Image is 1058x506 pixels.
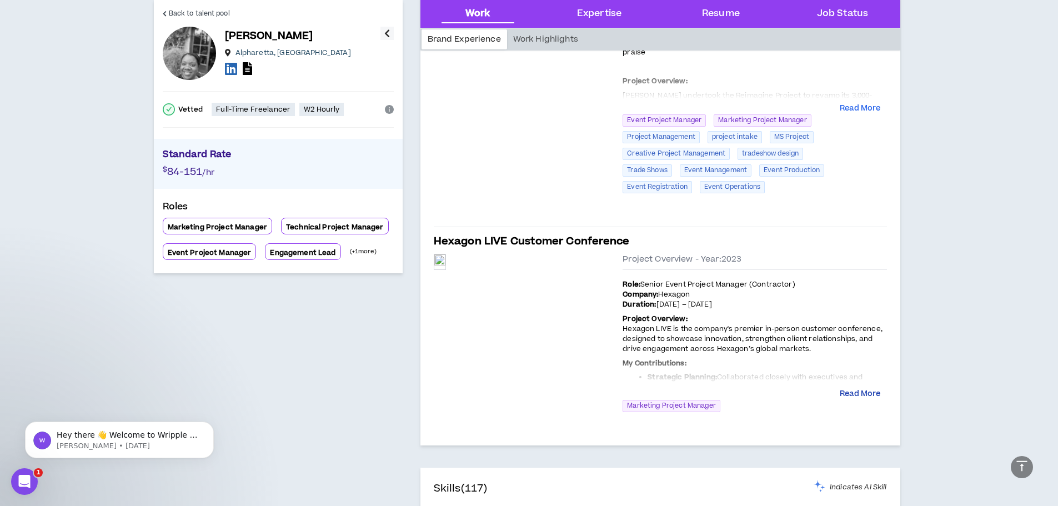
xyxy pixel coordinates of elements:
[623,299,656,309] strong: Duration:
[714,114,811,127] span: Marketing Project Manager
[640,279,795,289] span: Senior Event Project Manager (Contractor)
[623,289,658,299] strong: Company:
[623,164,672,177] span: Trade Shows
[702,7,740,21] div: Resume
[577,7,621,21] div: Expertise
[304,105,339,114] p: W2 Hourly
[623,324,882,354] span: Hexagon LIVE is the company's premier in-person customer conference, designed to showcase innovat...
[270,248,335,257] p: Engagement Lead
[163,164,167,174] span: $
[658,289,690,299] span: Hexagon
[169,8,230,19] span: Back to talent pool
[286,223,384,232] p: Technical Project Manager
[656,299,712,309] span: [DATE] – [DATE]
[623,314,687,324] strong: Project Overview:
[34,468,43,477] span: 1
[738,148,803,160] span: tradeshow design
[840,103,880,114] button: Read More
[434,234,630,249] h5: Hexagon LIVE Customer Conference
[8,398,230,476] iframe: Intercom notifications message
[434,481,488,497] h4: Skills (117)
[623,181,692,193] span: Event Registration
[168,223,268,232] p: Marketing Project Manager
[385,105,394,114] span: info-circle
[163,27,216,80] div: Regina P.
[830,483,887,492] span: Indicates AI Skill
[623,131,700,143] span: Project Management
[708,131,762,143] span: project intake
[11,468,38,495] iframe: Intercom live chat
[623,400,720,412] span: Marketing Project Manager
[163,148,394,164] p: Standard Rate
[700,181,765,193] span: Event Operations
[235,48,351,57] p: Alpharetta , [GEOGRAPHIC_DATA]
[163,200,394,218] p: Roles
[623,148,730,160] span: Creative Project Management
[817,7,868,21] div: Job Status
[168,248,252,257] p: Event Project Manager
[840,389,880,400] button: Read More
[680,164,751,177] span: Event Management
[623,254,741,265] span: Project Overview - Year: 2023
[1015,459,1029,473] span: vertical-align-top
[350,247,377,256] p: (+ 1 more)
[216,105,290,114] p: Full-Time Freelancer
[759,164,824,177] span: Event Production
[770,131,814,143] span: MS Project
[623,114,706,127] span: Event Project Manager
[167,164,203,179] span: 84-151
[178,105,203,114] p: Vetted
[507,29,584,49] div: Work Highlights
[202,167,214,178] span: /hr
[465,7,490,21] div: Work
[422,29,507,49] div: Brand Experience
[163,103,175,116] span: check-circle
[623,279,640,289] strong: Role:
[225,28,313,44] p: [PERSON_NAME]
